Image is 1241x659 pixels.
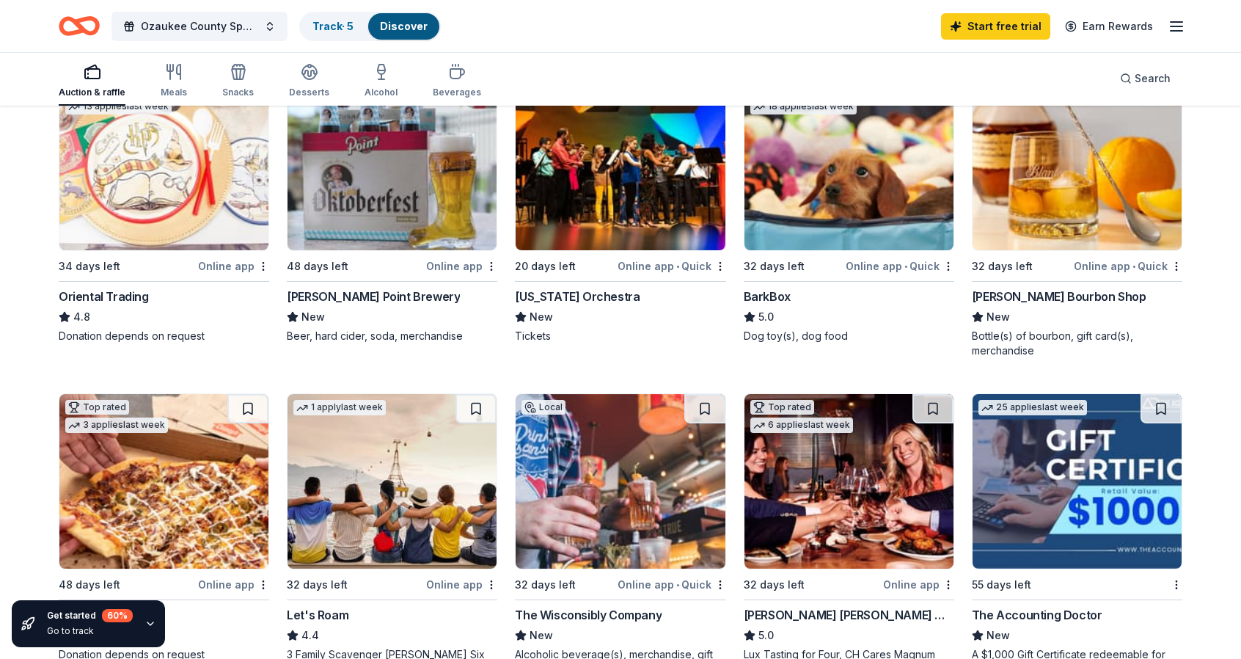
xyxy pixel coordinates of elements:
span: New [530,308,553,326]
div: 13 applies last week [65,99,172,114]
a: Home [59,9,100,43]
div: Online app [198,257,269,275]
img: Image for The Wisconsibly Company [516,394,725,569]
div: Dog toy(s), dog food [744,329,954,343]
span: New [986,627,1010,644]
div: Tickets [515,329,725,343]
div: The Wisconsibly Company [515,606,662,624]
a: Start free trial [941,13,1050,40]
span: New [530,627,553,644]
a: Image for BarkBoxTop rated18 applieslast week32 days leftOnline app•QuickBarkBox5.0Dog toy(s), do... [744,75,954,343]
div: 3 applies last week [65,418,168,433]
a: Image for Stevens Point BreweryLocal48 days leftOnline app[PERSON_NAME] Point BreweryNewBeer, har... [287,75,497,343]
button: Search [1108,64,1182,93]
span: 4.4 [301,627,319,644]
img: Image for Cooper's Hawk Winery and Restaurants [744,394,953,569]
div: 32 days left [744,576,805,594]
button: Track· 5Discover [299,12,441,41]
img: Image for BarkBox [744,76,953,250]
div: Online app [198,575,269,594]
div: [PERSON_NAME] Bourbon Shop [972,288,1146,305]
div: 60 % [102,609,133,622]
div: Beer, hard cider, soda, merchandise [287,329,497,343]
div: 1 apply last week [293,400,386,415]
div: Oriental Trading [59,288,149,305]
div: Online app [883,575,954,594]
div: Let's Roam [287,606,348,624]
button: Alcohol [365,57,398,106]
a: Discover [380,20,428,32]
div: Top rated [750,400,814,415]
span: New [986,308,1010,326]
div: Bottle(s) of bourbon, gift card(s), merchandise [972,329,1182,358]
div: Meals [161,87,187,98]
div: Top rated [65,400,129,415]
div: [US_STATE] Orchestra [515,288,640,305]
img: Image for Minnesota Orchestra [516,76,725,250]
button: Meals [161,57,187,106]
img: Image for Stevens Point Brewery [288,76,497,250]
div: Online app Quick [618,257,726,275]
div: Online app Quick [846,257,954,275]
div: [PERSON_NAME] [PERSON_NAME] Winery and Restaurants [744,606,954,624]
div: Auction & raffle [59,87,125,98]
div: [PERSON_NAME] Point Brewery [287,288,460,305]
div: Desserts [289,87,329,98]
img: Image for Oriental Trading [59,76,268,250]
span: 4.8 [73,308,90,326]
a: Track· 5 [312,20,354,32]
div: 32 days left [515,576,576,594]
span: New [301,308,325,326]
div: 34 days left [59,258,120,275]
a: Image for Minnesota Orchestra20 days leftOnline app•Quick[US_STATE] OrchestraNewTickets [515,75,725,343]
div: Alcohol [365,87,398,98]
img: Image for Let's Roam [288,394,497,569]
div: BarkBox [744,288,791,305]
div: Online app [426,257,497,275]
a: Image for Oriental TradingTop rated13 applieslast week34 days leftOnline appOriental Trading4.8Do... [59,75,269,343]
div: Donation depends on request [59,329,269,343]
span: • [676,261,679,272]
a: Earn Rewards [1056,13,1162,40]
div: 32 days left [972,258,1033,275]
div: Go to track [47,625,133,637]
span: 5.0 [758,308,774,326]
div: 48 days left [287,258,348,275]
span: • [676,579,679,591]
span: Search [1135,70,1171,87]
div: 25 applies last week [978,400,1087,415]
div: 6 applies last week [750,418,853,433]
button: Beverages [433,57,481,106]
img: Image for Blanton's Bourbon Shop [973,76,1182,250]
div: Online app Quick [1074,257,1182,275]
div: 48 days left [59,576,120,594]
div: Online app [426,575,497,594]
div: 32 days left [744,258,805,275]
div: Beverages [433,87,481,98]
button: Snacks [222,57,254,106]
span: 5.0 [758,627,774,644]
div: Snacks [222,87,254,98]
span: • [1132,261,1135,272]
div: 32 days left [287,576,348,594]
div: 55 days left [972,576,1031,594]
div: Online app Quick [618,575,726,594]
img: Image for The Accounting Doctor [973,394,1182,569]
span: • [904,261,907,272]
button: Desserts [289,57,329,106]
button: Auction & raffle [59,57,125,106]
div: 20 days left [515,258,576,275]
div: Get started [47,609,133,622]
a: Image for Blanton's Bourbon ShopLocal32 days leftOnline app•Quick[PERSON_NAME] Bourbon ShopNewBot... [972,75,1182,358]
div: The Accounting Doctor [972,606,1102,624]
div: 18 applies last week [750,99,857,114]
div: Local [521,400,565,415]
img: Image for Casey's [59,394,268,569]
button: Ozaukee County Special Olympics 9Pin Tap Fundraiser [111,12,288,41]
span: Ozaukee County Special Olympics 9Pin Tap Fundraiser [141,18,258,35]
